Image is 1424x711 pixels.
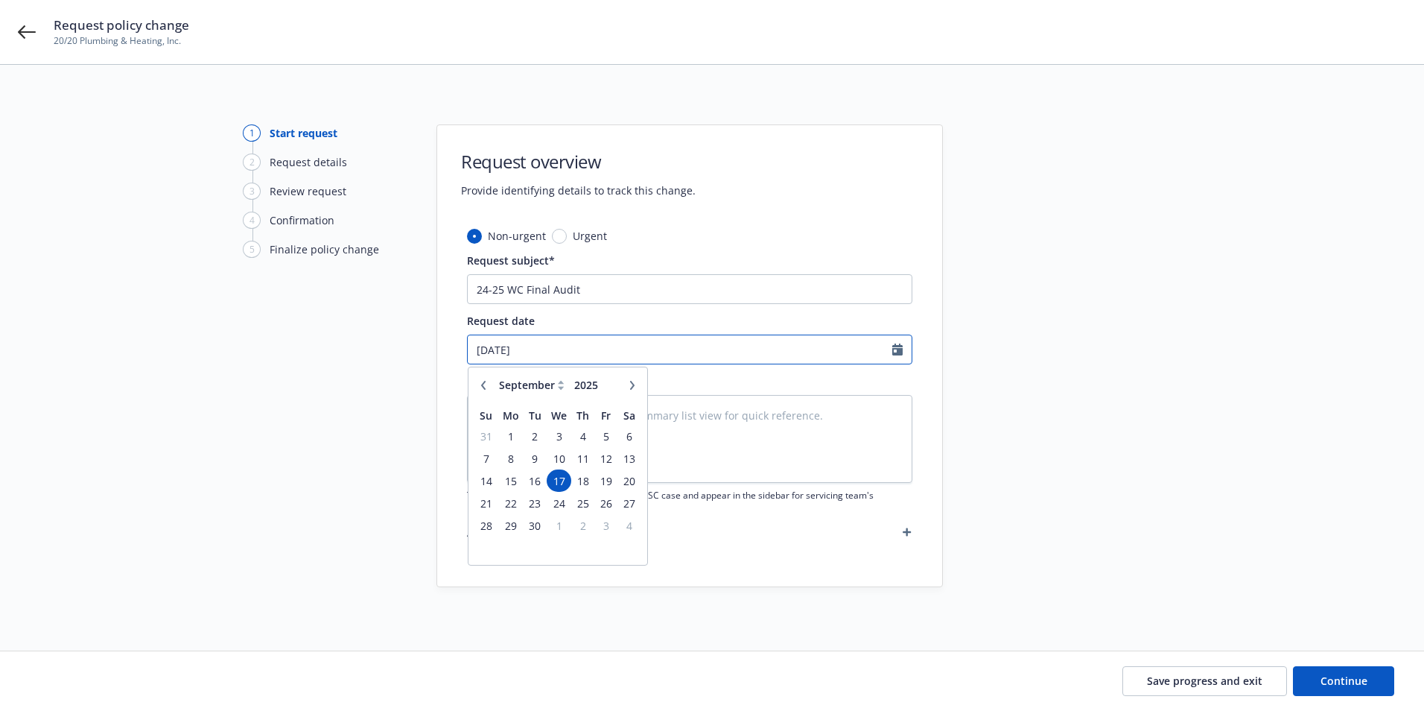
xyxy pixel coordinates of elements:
[270,154,347,170] div: Request details
[620,494,640,513] span: 27
[467,253,555,268] span: Request subject*
[524,492,547,514] td: 23
[474,537,498,559] td: empty-day-cell
[620,472,640,490] span: 20
[525,449,545,468] span: 9
[499,516,521,535] span: 29
[467,374,559,388] span: Request summary
[620,449,640,468] span: 13
[525,494,545,513] span: 23
[548,494,570,513] span: 24
[498,425,523,447] td: 1
[524,514,547,537] td: 30
[476,472,496,490] span: 14
[571,447,594,470] td: 11
[499,472,521,490] span: 15
[243,154,261,171] div: 2
[594,492,617,514] td: 26
[476,449,496,468] span: 7
[467,314,535,328] span: Request date
[620,516,640,535] span: 4
[243,212,261,229] div: 4
[474,470,498,492] td: 14
[480,408,492,423] span: Su
[1147,674,1262,688] span: Save progress and exit
[618,492,641,514] td: 27
[596,472,616,490] span: 19
[618,470,641,492] td: 20
[573,472,593,490] span: 18
[596,516,616,535] span: 3
[499,449,521,468] span: 8
[571,514,594,537] td: 2
[54,34,189,48] span: 20/20 Plumbing & Heating, Inc.
[594,425,617,447] td: 5
[618,514,641,537] td: 4
[525,472,545,490] span: 16
[892,344,903,355] svg: Calendar
[547,447,571,470] td: 10
[547,470,571,492] td: 17
[1320,674,1367,688] span: Continue
[467,229,482,244] input: Non-urgent
[576,408,589,423] span: Th
[270,212,334,228] div: Confirmation
[594,537,617,559] td: empty-day-cell
[243,183,261,200] div: 3
[596,427,616,446] span: 5
[467,525,642,540] span: Attach request reference materials
[461,183,696,198] span: Provide identifying details to track this change.
[594,470,617,492] td: 19
[594,447,617,470] td: 12
[596,494,616,513] span: 26
[243,241,261,258] div: 5
[529,408,541,423] span: Tu
[474,492,498,514] td: 21
[467,489,912,514] span: This information will be populated into the SSC case and appear in the sidebar for servicing team...
[474,447,498,470] td: 7
[467,274,912,304] input: The subject will appear in the summary list view for quick reference.
[270,183,346,199] div: Review request
[547,537,571,559] td: empty-day-cell
[498,514,523,537] td: 29
[573,228,607,244] span: Urgent
[474,514,498,537] td: 28
[547,425,571,447] td: 3
[461,149,696,174] h1: Request overview
[552,229,567,244] input: Urgent
[571,537,594,559] td: empty-day-cell
[548,427,570,446] span: 3
[243,124,261,142] div: 1
[524,425,547,447] td: 2
[1122,666,1287,696] button: Save progress and exit
[618,425,641,447] td: 6
[547,492,571,514] td: 24
[498,470,523,492] td: 15
[596,449,616,468] span: 12
[623,408,635,423] span: Sa
[618,447,641,470] td: 13
[525,427,545,446] span: 2
[620,427,640,446] span: 6
[498,537,523,559] td: empty-day-cell
[476,516,496,535] span: 28
[573,449,593,468] span: 11
[618,537,641,559] td: empty-day-cell
[571,492,594,514] td: 25
[573,427,593,446] span: 4
[571,470,594,492] td: 18
[548,516,570,535] span: 1
[499,427,521,446] span: 1
[524,447,547,470] td: 9
[1293,666,1394,696] button: Continue
[474,425,498,447] td: 31
[524,470,547,492] td: 16
[498,492,523,514] td: 22
[488,228,546,244] span: Non-urgent
[601,408,611,423] span: Fr
[499,494,521,513] span: 22
[571,425,594,447] td: 4
[594,514,617,537] td: 3
[467,547,912,563] span: No files attached.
